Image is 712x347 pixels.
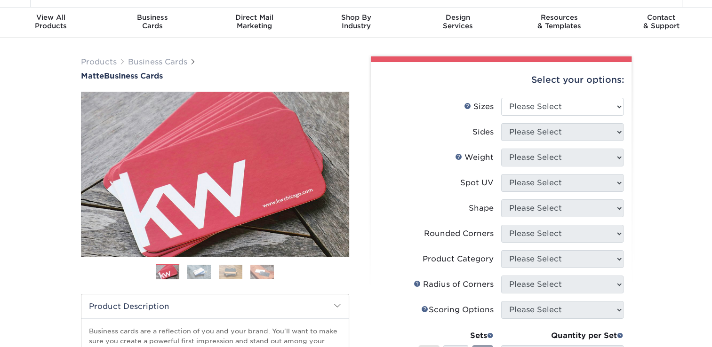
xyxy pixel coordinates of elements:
[407,8,509,38] a: DesignServices
[250,265,274,279] img: Business Cards 04
[203,13,305,22] span: Direct Mail
[610,13,712,22] span: Contact
[81,57,117,66] a: Products
[407,13,509,30] div: Services
[421,304,494,315] div: Scoring Options
[305,13,407,30] div: Industry
[378,62,624,98] div: Select your options:
[423,253,494,265] div: Product Category
[469,203,494,214] div: Shape
[610,13,712,30] div: & Support
[418,330,494,341] div: Sets
[610,8,712,38] a: Contact& Support
[102,13,203,30] div: Cards
[102,8,203,38] a: BusinessCards
[424,228,494,239] div: Rounded Corners
[81,71,349,80] h1: Business Cards
[509,8,610,38] a: Resources& Templates
[509,13,610,22] span: Resources
[455,152,494,163] div: Weight
[81,294,349,318] h2: Product Description
[464,101,494,112] div: Sizes
[472,126,494,138] div: Sides
[81,40,349,308] img: Matte 01
[203,8,305,38] a: Direct MailMarketing
[219,265,242,279] img: Business Cards 03
[501,330,624,341] div: Quantity per Set
[102,13,203,22] span: Business
[156,260,179,284] img: Business Cards 01
[128,57,187,66] a: Business Cards
[305,8,407,38] a: Shop ByIndustry
[414,279,494,290] div: Radius of Corners
[203,13,305,30] div: Marketing
[187,265,211,279] img: Business Cards 02
[305,13,407,22] span: Shop By
[407,13,509,22] span: Design
[460,177,494,189] div: Spot UV
[81,71,349,80] a: MatteBusiness Cards
[81,71,104,80] span: Matte
[509,13,610,30] div: & Templates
